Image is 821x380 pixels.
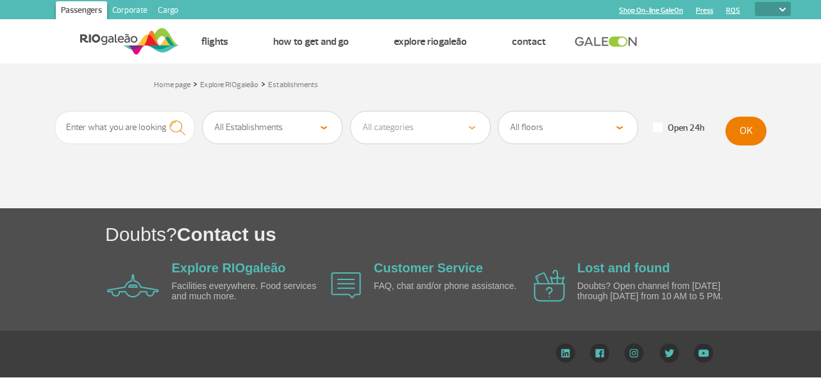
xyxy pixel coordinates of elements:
[590,343,609,363] img: Facebook
[201,35,228,48] a: Flights
[261,76,266,91] a: >
[172,261,286,275] a: Explore RIOgaleão
[577,281,725,301] p: Doubts? Open channel from [DATE] through [DATE] from 10 AM to 5 PM.
[694,343,713,363] img: YouTube
[55,111,195,144] input: Enter what you are looking for
[619,6,683,15] a: Shop On-line GaleOn
[193,76,198,91] a: >
[172,281,319,301] p: Facilities everywhere. Food services and much more.
[153,1,183,22] a: Cargo
[624,343,644,363] img: Instagram
[105,221,821,247] h1: Doubts?
[726,6,740,15] a: RQS
[107,1,153,22] a: Corporate
[659,343,679,363] img: Twitter
[555,343,575,363] img: LinkedIn
[331,272,361,299] img: airplane icon
[374,261,483,275] a: Customer Service
[577,261,670,275] a: Lost and found
[200,80,258,90] a: Explore RIOgaleão
[725,117,766,145] button: OK
[154,80,190,90] a: Home page
[394,35,467,48] a: Explore RIOgaleão
[56,1,107,22] a: Passengers
[534,270,565,302] img: airplane icon
[273,35,349,48] a: How to get and go
[374,281,521,291] p: FAQ, chat and/or phone assistance.
[696,6,713,15] a: Press
[268,80,318,90] a: Establishments
[107,274,159,297] img: airplane icon
[512,35,546,48] a: Contact
[653,122,704,134] label: Open 24h
[177,224,276,245] span: Contact us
